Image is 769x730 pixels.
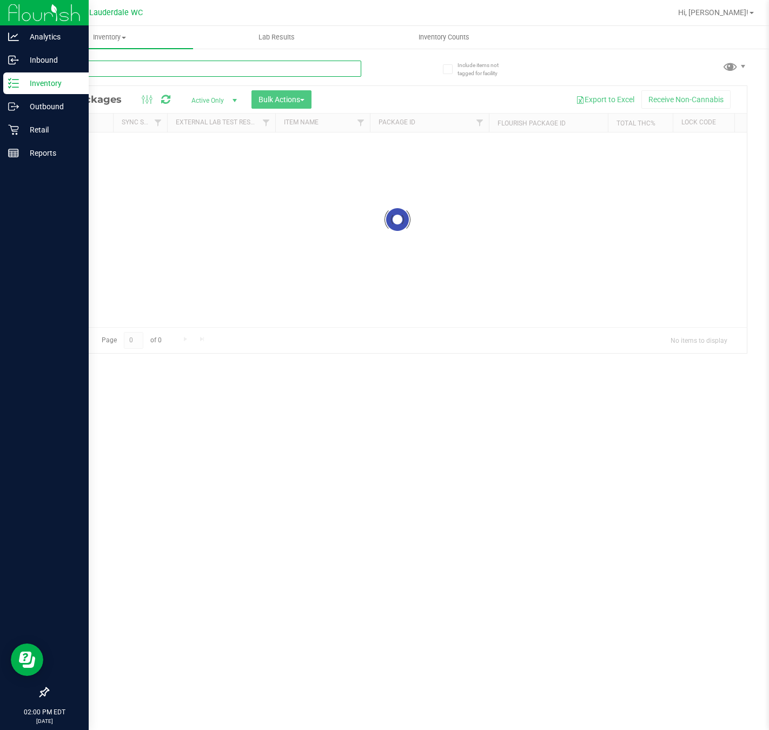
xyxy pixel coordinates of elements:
[8,101,19,112] inline-svg: Outbound
[19,100,84,113] p: Outbound
[19,123,84,136] p: Retail
[8,31,19,42] inline-svg: Analytics
[360,26,527,49] a: Inventory Counts
[19,54,84,67] p: Inbound
[19,77,84,90] p: Inventory
[19,30,84,43] p: Analytics
[8,124,19,135] inline-svg: Retail
[193,26,360,49] a: Lab Results
[26,32,193,42] span: Inventory
[458,61,512,77] span: Include items not tagged for facility
[8,55,19,65] inline-svg: Inbound
[5,707,84,717] p: 02:00 PM EDT
[404,32,484,42] span: Inventory Counts
[8,148,19,158] inline-svg: Reports
[19,147,84,160] p: Reports
[678,8,748,17] span: Hi, [PERSON_NAME]!
[48,61,361,77] input: Search Package ID, Item Name, SKU, Lot or Part Number...
[26,26,193,49] a: Inventory
[78,8,143,17] span: Ft. Lauderdale WC
[244,32,309,42] span: Lab Results
[8,78,19,89] inline-svg: Inventory
[5,717,84,725] p: [DATE]
[11,643,43,676] iframe: Resource center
